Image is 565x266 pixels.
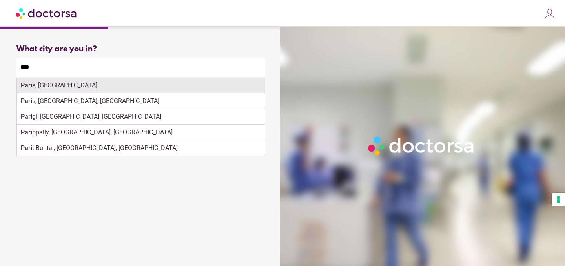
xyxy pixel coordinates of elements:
img: Doctorsa.com [16,4,78,22]
div: s, [GEOGRAPHIC_DATA], [GEOGRAPHIC_DATA] [17,93,265,109]
strong: Pari [21,144,32,152]
div: Make sure the city you pick is where you need assistance. [16,77,265,94]
strong: Pari [21,128,32,136]
button: Your consent preferences for tracking technologies [552,193,565,206]
div: s, [GEOGRAPHIC_DATA] [17,78,265,93]
img: Logo-Doctorsa-trans-White-partial-flat.png [365,133,478,158]
div: ppally, [GEOGRAPHIC_DATA], [GEOGRAPHIC_DATA] [17,125,265,140]
div: What city are you in? [16,45,265,54]
div: gi, [GEOGRAPHIC_DATA], [GEOGRAPHIC_DATA] [17,109,265,125]
strong: Pari [21,113,32,120]
strong: Pari [21,97,32,105]
div: t Buntar, [GEOGRAPHIC_DATA], [GEOGRAPHIC_DATA] [17,140,265,156]
strong: Pari [21,81,32,89]
img: icons8-customer-100.png [544,8,555,19]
